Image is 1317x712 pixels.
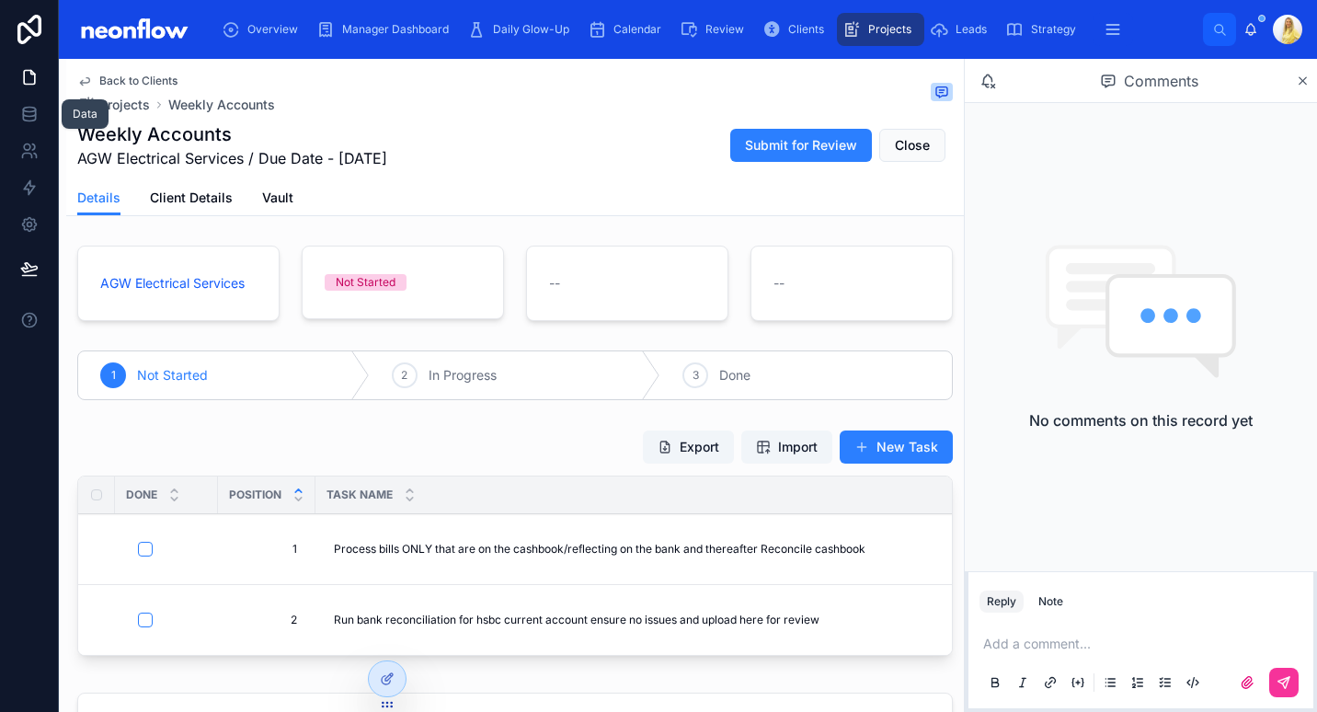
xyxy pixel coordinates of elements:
a: Vault [262,181,293,218]
a: Leads [924,13,1000,46]
span: Back to Clients [99,74,178,88]
div: Not Started [336,274,395,291]
button: Reply [979,591,1024,613]
span: -- [773,274,784,293]
span: -- [549,274,560,293]
a: Clients [757,13,837,46]
h1: Weekly Accounts [77,121,387,147]
span: Vault [262,189,293,207]
span: Strategy [1031,22,1076,37]
div: scrollable content [209,9,1203,50]
img: App logo [74,15,194,44]
a: Client Details [150,181,233,218]
button: Submit for Review [730,129,872,162]
a: Weekly Accounts [168,96,275,114]
span: Leads [956,22,987,37]
span: 1 [236,542,297,557]
span: Process bills ONLY that are on the cashbook/reflecting on the bank and thereafter Reconcile cashbook [334,542,865,557]
span: 2 [401,368,407,383]
a: Review [674,13,757,46]
span: Run bank reconciliation for hsbc current account ensure no issues and upload here for review [334,613,819,627]
span: In Progress [429,366,497,385]
span: Calendar [613,22,661,37]
span: Clients [788,22,824,37]
span: Task Name [326,488,393,502]
span: Projects [868,22,911,37]
span: Comments [1124,70,1198,92]
span: Position [229,488,281,502]
span: Close [895,136,930,155]
a: AGW Electrical Services [100,274,245,293]
span: Daily Glow-Up [493,22,569,37]
a: Projects [837,13,924,46]
a: Back to Clients [77,74,178,88]
span: Review [705,22,744,37]
span: Client Details [150,189,233,207]
a: Details [77,181,120,216]
a: Strategy [1000,13,1089,46]
span: 1 [111,368,116,383]
h2: No comments on this record yet [1029,409,1253,431]
a: Daily Glow-Up [462,13,582,46]
span: Manager Dashboard [342,22,449,37]
span: Details [77,189,120,207]
div: Note [1038,594,1063,609]
span: Projects [99,96,150,114]
span: Submit for Review [745,136,857,155]
span: Overview [247,22,298,37]
a: Calendar [582,13,674,46]
button: Export [643,431,734,464]
span: Not Started [137,366,208,385]
button: Note [1031,591,1071,613]
span: 3 [693,368,699,383]
div: Data [73,107,97,121]
span: Done [719,366,750,385]
span: Import [778,438,818,456]
span: Done [126,488,157,502]
button: Close [879,129,945,162]
a: Projects [77,96,150,114]
button: New Task [840,431,953,464]
button: Import [741,431,832,464]
span: 2 [236,613,297,627]
a: Overview [216,13,311,46]
a: Manager Dashboard [311,13,462,46]
span: AGW Electrical Services / Due Date - [DATE] [77,147,387,169]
